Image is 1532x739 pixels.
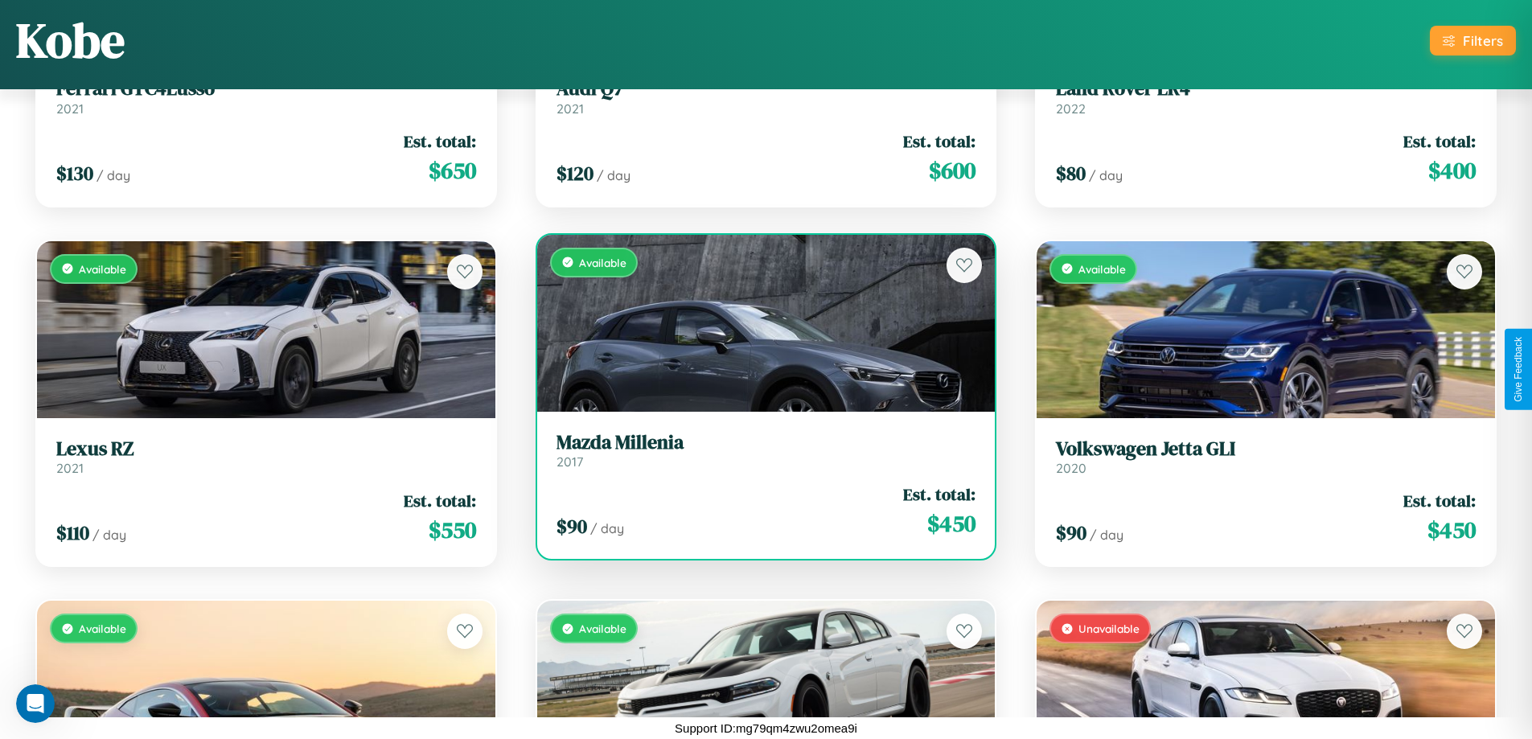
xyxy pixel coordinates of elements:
a: Volkswagen Jetta GLI2020 [1056,437,1476,477]
span: 2017 [557,454,583,470]
span: $ 600 [929,154,975,187]
span: 2021 [557,101,584,117]
span: Est. total: [903,482,975,506]
iframe: Intercom live chat [16,684,55,723]
span: 2021 [56,101,84,117]
span: $ 650 [429,154,476,187]
h3: Land Rover LR4 [1056,77,1476,101]
span: Est. total: [404,129,476,153]
a: Ferrari GTC4Lusso2021 [56,77,476,117]
div: Give Feedback [1513,337,1524,402]
h3: Lexus RZ [56,437,476,461]
span: Est. total: [404,489,476,512]
span: / day [1090,527,1123,543]
span: / day [590,520,624,536]
h1: Kobe [16,7,125,73]
span: $ 550 [429,514,476,546]
span: $ 110 [56,519,89,546]
h3: Mazda Millenia [557,431,976,454]
span: Est. total: [1403,129,1476,153]
a: Land Rover LR42022 [1056,77,1476,117]
span: / day [1089,167,1123,183]
span: $ 400 [1428,154,1476,187]
h3: Ferrari GTC4Lusso [56,77,476,101]
h3: Volkswagen Jetta GLI [1056,437,1476,461]
span: 2022 [1056,101,1086,117]
span: Available [1078,262,1126,276]
span: / day [92,527,126,543]
span: $ 80 [1056,160,1086,187]
span: Est. total: [1403,489,1476,512]
span: $ 450 [1427,514,1476,546]
a: Mazda Millenia2017 [557,431,976,470]
span: $ 90 [1056,519,1086,546]
a: Audi Q72021 [557,77,976,117]
span: 2020 [1056,460,1086,476]
span: / day [597,167,630,183]
button: Filters [1430,26,1516,55]
span: Available [579,622,626,635]
span: Unavailable [1078,622,1140,635]
span: Est. total: [903,129,975,153]
span: Available [79,622,126,635]
span: $ 450 [927,507,975,540]
span: Available [79,262,126,276]
span: Available [579,256,626,269]
span: $ 120 [557,160,593,187]
span: $ 130 [56,160,93,187]
span: $ 90 [557,513,587,540]
span: / day [97,167,130,183]
h3: Audi Q7 [557,77,976,101]
a: Lexus RZ2021 [56,437,476,477]
p: Support ID: mg79qm4zwu2omea9i [675,717,857,739]
span: 2021 [56,460,84,476]
div: Filters [1463,32,1503,49]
